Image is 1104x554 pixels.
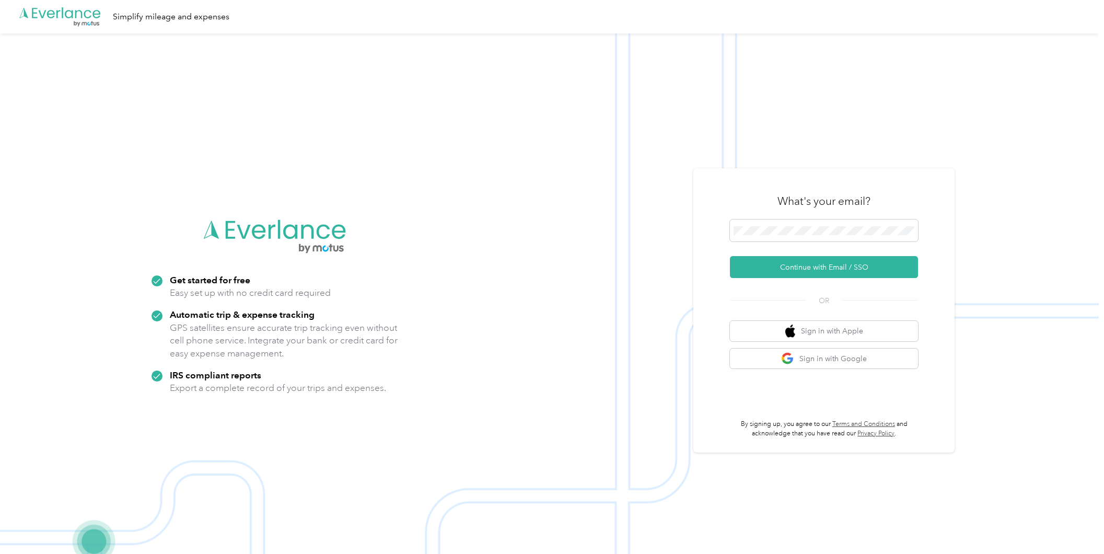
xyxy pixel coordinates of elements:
strong: IRS compliant reports [170,370,261,380]
button: Continue with Email / SSO [730,256,918,278]
p: GPS satellites ensure accurate trip tracking even without cell phone service. Integrate your bank... [170,321,398,360]
img: apple logo [785,325,796,338]
span: OR [806,295,842,306]
div: Simplify mileage and expenses [113,10,229,24]
a: Terms and Conditions [832,420,895,428]
img: google logo [781,352,794,365]
strong: Get started for free [170,274,250,285]
button: google logoSign in with Google [730,349,918,369]
h3: What's your email? [777,194,870,209]
button: apple logoSign in with Apple [730,321,918,341]
a: Privacy Policy [857,430,894,437]
p: Easy set up with no credit card required [170,286,331,299]
p: By signing up, you agree to our and acknowledge that you have read our . [730,420,918,438]
p: Export a complete record of your trips and expenses. [170,382,386,395]
iframe: Everlance-gr Chat Button Frame [1045,495,1104,554]
strong: Automatic trip & expense tracking [170,309,315,320]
